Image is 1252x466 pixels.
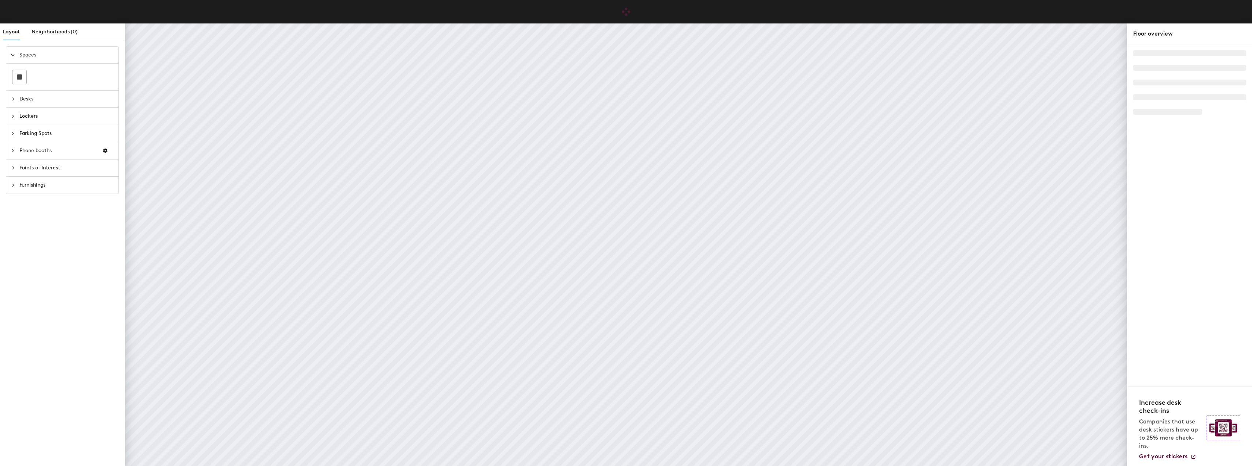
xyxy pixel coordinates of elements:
span: collapsed [11,131,15,136]
p: Companies that use desk stickers have up to 25% more check-ins. [1139,418,1202,450]
span: Desks [19,91,114,107]
span: collapsed [11,166,15,170]
span: Spaces [19,47,114,63]
h4: Increase desk check-ins [1139,399,1202,415]
div: Floor overview [1133,29,1246,38]
span: Get your stickers [1139,453,1187,460]
span: collapsed [11,97,15,101]
span: Points of Interest [19,159,114,176]
a: Get your stickers [1139,453,1196,460]
span: expanded [11,53,15,57]
img: Sticker logo [1207,415,1240,440]
span: Lockers [19,108,114,125]
span: Parking Spots [19,125,114,142]
span: Furnishings [19,177,114,194]
span: collapsed [11,148,15,153]
span: Layout [3,29,20,35]
span: collapsed [11,183,15,187]
span: Neighborhoods (0) [32,29,78,35]
span: Phone booths [19,142,96,159]
span: collapsed [11,114,15,118]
